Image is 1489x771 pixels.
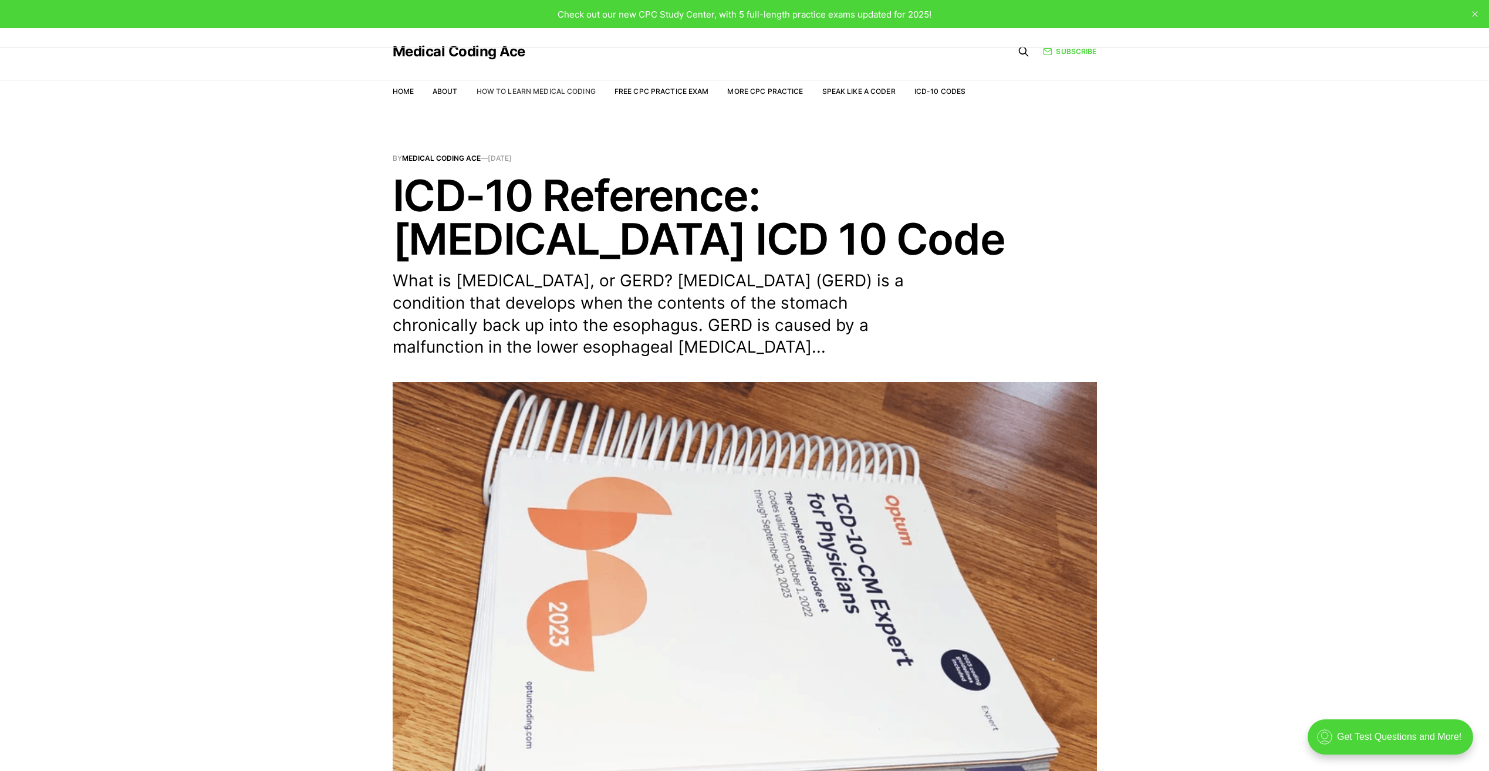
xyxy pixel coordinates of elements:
a: About [433,87,458,96]
button: close [1466,5,1484,23]
a: Medical Coding Ace [393,45,525,59]
iframe: portal-trigger [1298,713,1489,771]
a: Subscribe [1043,46,1096,57]
span: By — [393,155,1097,162]
time: [DATE] [488,154,512,163]
a: Speak Like a Coder [822,87,896,96]
span: Check out our new CPC Study Center, with 5 full-length practice exams updated for 2025! [558,9,931,20]
a: Medical Coding Ace [402,154,481,163]
a: ICD-10 Codes [914,87,965,96]
h1: ICD-10 Reference: [MEDICAL_DATA] ICD 10 Code [393,174,1097,261]
a: Home [393,87,414,96]
a: How to Learn Medical Coding [477,87,596,96]
a: Free CPC Practice Exam [614,87,709,96]
a: More CPC Practice [727,87,803,96]
p: What is [MEDICAL_DATA], or GERD? [MEDICAL_DATA] (GERD) is a condition that develops when the cont... [393,270,933,359]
